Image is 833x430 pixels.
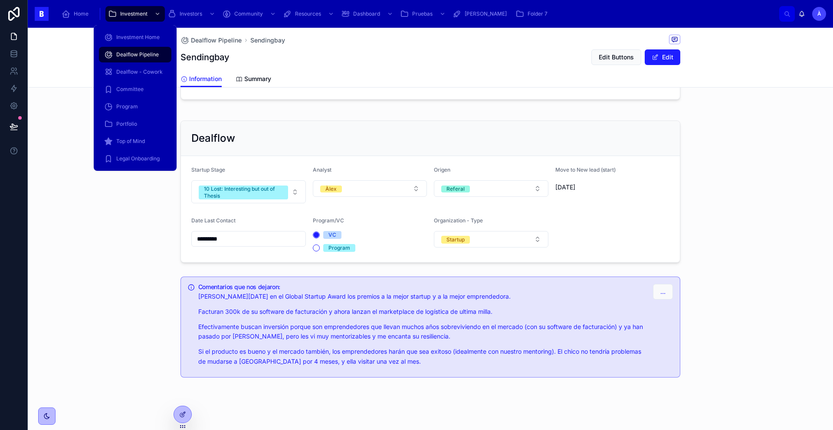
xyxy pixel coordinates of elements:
span: Pruebas [412,10,433,17]
span: Startup Stage [191,166,225,173]
div: VC [328,231,336,239]
span: À [817,10,821,17]
button: Edit [645,49,680,65]
span: Resources [295,10,321,17]
a: Top of Mind [99,134,171,149]
span: Investors [180,10,202,17]
button: Select Button [191,180,306,203]
a: Folder 7 [513,6,554,22]
span: Investment Home [116,34,160,41]
a: Investors [165,6,220,22]
a: Portfolio [99,116,171,132]
p: Facturan 300k de su software de facturación y ahora lanzan el marketplace de logística de ultima ... [198,307,646,317]
p: [PERSON_NAME][DATE] en el Global Startup Award los premios a la mejor startup y a la mejor empren... [198,292,646,302]
a: Legal Onboarding [99,151,171,166]
button: Select Button [313,180,427,197]
a: Information [180,71,222,88]
button: Unselect STARTUP [441,235,470,244]
span: Investment [120,10,148,17]
a: Committee [99,81,171,97]
p: Efectivamente buscan inversión porque son emprendedores que llevan muchos años sobreviviendo en e... [198,322,646,342]
p: Si el producto es bueno y el mercado también, los emprendedores harán que sea exitoso (idealmente... [198,347,646,367]
span: Organization - Type [434,217,483,224]
a: Investment Home [99,29,171,45]
button: Select Button [434,231,548,248]
a: Dashboard [338,6,397,22]
div: Àlex [325,186,337,192]
span: Legal Onboarding [116,155,160,162]
h2: Dealflow [191,131,235,145]
span: Program [116,103,138,110]
span: Dealflow Pipeline [116,51,159,58]
a: Dealflow - Cowork [99,64,171,80]
span: Move to New lead (start) [555,166,616,173]
button: Unselect ALEX [320,184,342,193]
h5: Comentarios que nos dejaron: [198,284,646,290]
a: Program [99,99,171,114]
span: Information [189,75,222,83]
span: Dashboard [353,10,380,17]
a: Dealflow Pipeline [180,36,242,45]
div: Ganaron ayer en el Global Startup Award los premios a la mejor startup y a la mejor emprendedora.... [198,292,646,367]
button: ... [653,284,673,300]
span: Dealflow - Cowork [116,68,163,75]
span: Folder 7 [528,10,548,17]
div: 10 Lost: Interesting but out of Thesis [204,186,283,199]
a: Community [220,6,280,22]
a: Investment [105,6,165,22]
span: [DATE] [555,183,670,192]
span: Origen [434,166,450,173]
button: Select Button [434,180,548,197]
div: scrollable content [56,4,779,23]
span: Date Last Contact [191,217,236,224]
a: Pruebas [397,6,450,22]
span: ... [660,287,666,296]
a: Sendingbay [250,36,285,45]
span: Community [234,10,263,17]
a: Summary [236,71,271,88]
span: Portfolio [116,121,137,127]
img: App logo [35,7,49,21]
span: Summary [244,75,271,83]
div: Startup [446,236,465,244]
span: [PERSON_NAME] [465,10,507,17]
div: Program [328,244,350,252]
span: Program/VC [313,217,344,224]
h1: Sendingbay [180,51,230,63]
span: Dealflow Pipeline [191,36,242,45]
a: [PERSON_NAME] [450,6,513,22]
a: Dealflow Pipeline [99,47,171,62]
span: Committee [116,86,144,93]
span: Edit Buttons [599,53,634,62]
button: Edit Buttons [591,49,641,65]
span: Home [74,10,89,17]
div: Referal [446,186,465,192]
a: Resources [280,6,338,22]
span: Analyst [313,166,331,173]
span: Top of Mind [116,138,145,145]
a: Home [59,6,95,22]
